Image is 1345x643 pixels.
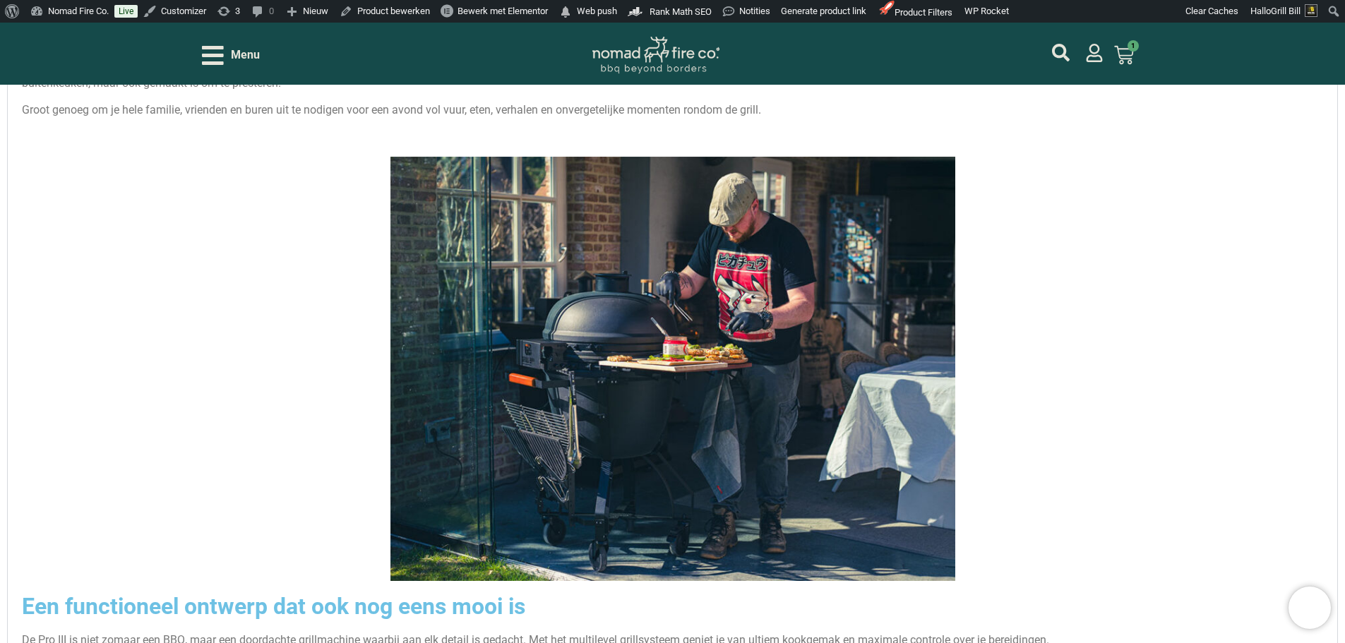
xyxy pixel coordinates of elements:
[22,595,1323,618] h2: Een functioneel ontwerp dat ook nog eens mooi is
[114,5,138,18] a: Live
[592,37,719,74] img: Nomad Logo
[1271,6,1301,16] span: Grill Bill
[458,6,548,16] span: Bewerk met Elementor
[1128,40,1139,52] span: 1
[1289,587,1331,629] iframe: Brevo live chat
[1052,44,1070,61] a: mijn account
[390,157,955,580] img: Grill BIll Pro III Grate Organizer
[22,102,1323,119] p: Groot genoeg om je hele familie, vrienden en buren uit te nodigen voor een avond vol vuur, eten, ...
[1097,37,1151,73] a: 1
[231,47,260,64] span: Menu
[1305,4,1317,17] img: Avatar of Grill Bill
[202,43,260,68] div: Open/Close Menu
[558,2,573,22] span: 
[650,6,712,17] span: Rank Math SEO
[1085,44,1104,62] a: mijn account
